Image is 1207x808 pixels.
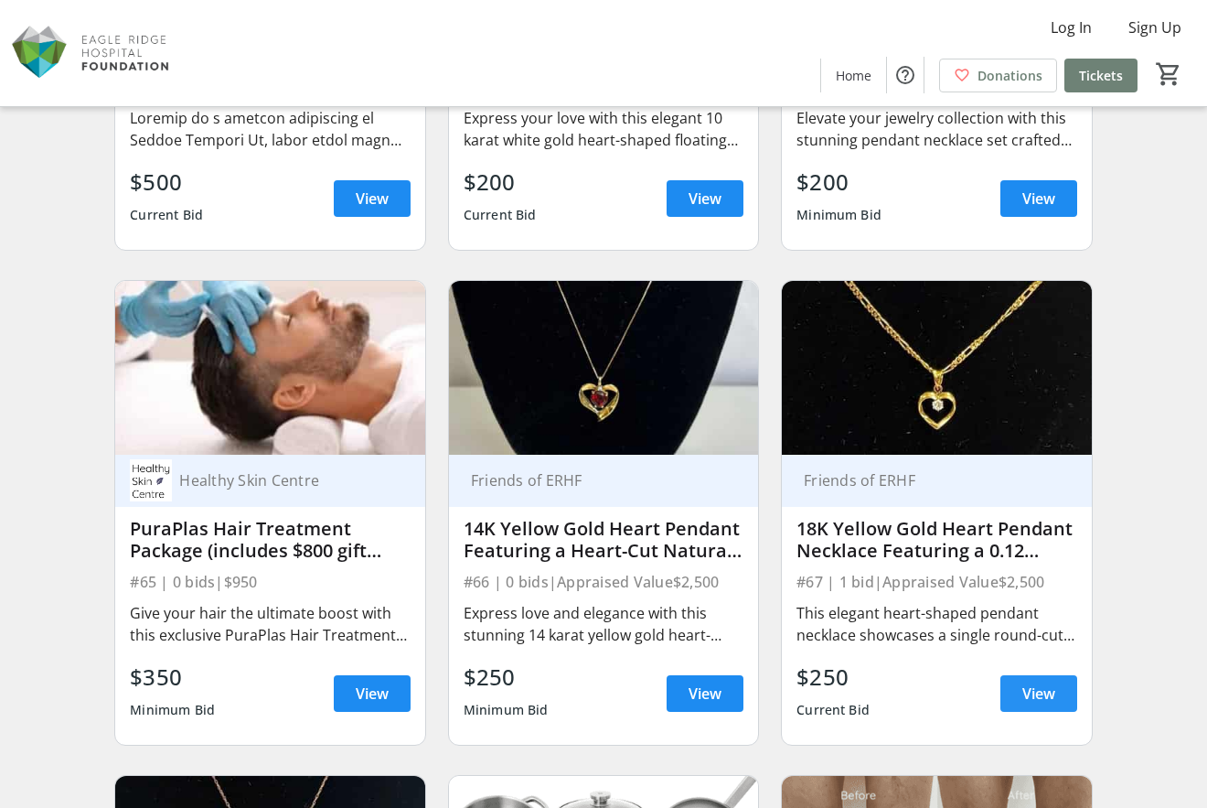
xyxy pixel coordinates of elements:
div: Loremip do s ametcon adipiscing el Seddoe Tempori Ut, labor etdol magn aliqu enimadmin veniamqu n... [130,107,410,151]
div: Minimum Bid [464,694,549,727]
img: PuraPlas Hair Treatment Package (includes $800 gift certificate for hair treatment) [115,281,424,455]
div: Minimum Bid [796,199,881,232]
img: Eagle Ridge Hospital Foundation's Logo [11,7,174,99]
span: Sign Up [1128,16,1181,38]
button: Help [887,57,924,93]
div: #67 | 1 bid | Appraised Value $2,500 [796,569,1076,595]
div: $500 [130,166,203,199]
img: 18K Yellow Gold Heart Pendant Necklace Featuring a 0.12 Carat Natural Mined Diamond [782,281,1091,455]
div: Give your hair the ultimate boost with this exclusive PuraPlas Hair Treatment Package from Health... [130,602,410,646]
button: Sign Up [1114,13,1196,42]
span: View [356,188,389,210]
div: $350 [130,661,215,694]
div: Healthy Skin Centre [172,471,388,490]
a: View [334,675,411,712]
span: Donations [977,66,1042,85]
a: View [667,675,743,712]
div: Current Bid [130,199,203,232]
div: $250 [796,661,870,694]
a: View [334,180,411,217]
div: #65 | 0 bids | $950 [130,569,410,595]
div: $200 [796,166,881,199]
a: Home [821,59,886,92]
div: PuraPlas Hair Treatment Package (includes $800 gift certificate for hair treatment) [130,518,410,562]
span: Log In [1051,16,1092,38]
a: View [1000,180,1077,217]
span: View [689,188,721,210]
div: 18K Yellow Gold Heart Pendant Necklace Featuring a 0.12 Carat Natural Mined Diamond [796,518,1076,562]
a: View [1000,675,1077,712]
span: View [689,683,721,705]
span: View [1022,188,1055,210]
div: Current Bid [464,199,537,232]
button: Cart [1152,58,1185,91]
div: 14K Yellow Gold Heart Pendant Featuring a Heart-Cut Natural Pyrope Garnet & Diamond Accent [464,518,743,562]
span: Tickets [1079,66,1123,85]
div: Friends of ERHF [464,471,721,490]
a: Donations [939,59,1057,92]
div: Elevate your jewelry collection with this stunning pendant necklace set crafted in 14 karat yello... [796,107,1076,151]
a: Tickets [1064,59,1138,92]
div: Express your love with this elegant 10 karat white gold heart-shaped floating pendant, beautifull... [464,107,743,151]
div: This elegant heart-shaped pendant necklace showcases a single round-cut natural mined diamond, ap... [796,602,1076,646]
div: Express love and elegance with this stunning 14 karat yellow gold heart-shaped pendant. The cente... [464,602,743,646]
img: 14K Yellow Gold Heart Pendant Featuring a Heart-Cut Natural Pyrope Garnet & Diamond Accent [449,281,758,455]
span: View [356,683,389,705]
span: Home [836,66,871,85]
div: Minimum Bid [130,694,215,727]
div: Friends of ERHF [796,471,1054,490]
div: #66 | 0 bids | Appraised Value $2,500 [464,569,743,595]
span: View [1022,683,1055,705]
div: Current Bid [796,694,870,727]
a: View [667,180,743,217]
img: Healthy Skin Centre [130,459,172,501]
div: $250 [464,661,549,694]
button: Log In [1036,13,1106,42]
div: $200 [464,166,537,199]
